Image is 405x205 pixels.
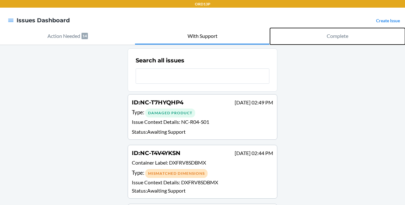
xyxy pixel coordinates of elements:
p: ORD13P [195,1,210,7]
p: Complete [327,32,348,40]
a: Create Issue [376,18,400,23]
h2: Search all issues [136,56,184,65]
p: [DATE] 02:49 PM [235,99,273,106]
p: Issue Context Details : [132,118,273,127]
h4: Issues Dashboard [17,16,70,25]
p: 14 [82,33,88,39]
p: Status : Awaiting Support [132,128,273,136]
span: NC-T4V4YKSN [140,150,181,157]
div: Type : [132,169,273,178]
div: Mismatched Dimensions [145,169,208,178]
a: ID:NC-T4V4YKSN[DATE] 02:44 PMContainer Label: DXFRV8SDBMXType: Mismatched DimensionsIssue Context... [128,145,277,199]
div: Damaged Product [145,109,195,117]
span: NC-R04-S01 [181,119,209,125]
p: Status : Awaiting Support [132,187,273,194]
span: DXFRV8SDBMX [181,179,218,185]
span: NC-T7HYQHP4 [140,99,183,106]
span: DXFRV8SDBMX [169,159,206,166]
button: Complete [270,28,405,45]
a: ID:NC-T7HYQHP4[DATE] 02:49 PMType: Damaged ProductIssue Context Details: NC-R04-S01Status:Awaitin... [128,94,277,140]
p: Issue Context Details : [132,179,273,186]
h4: ID : [132,149,181,157]
button: With Support [135,28,270,45]
h4: ID : [132,98,183,107]
p: Action Needed [47,32,80,40]
p: [DATE] 02:44 PM [235,149,273,157]
p: Container Label : [132,159,273,168]
div: Type : [132,108,273,117]
p: With Support [188,32,217,40]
